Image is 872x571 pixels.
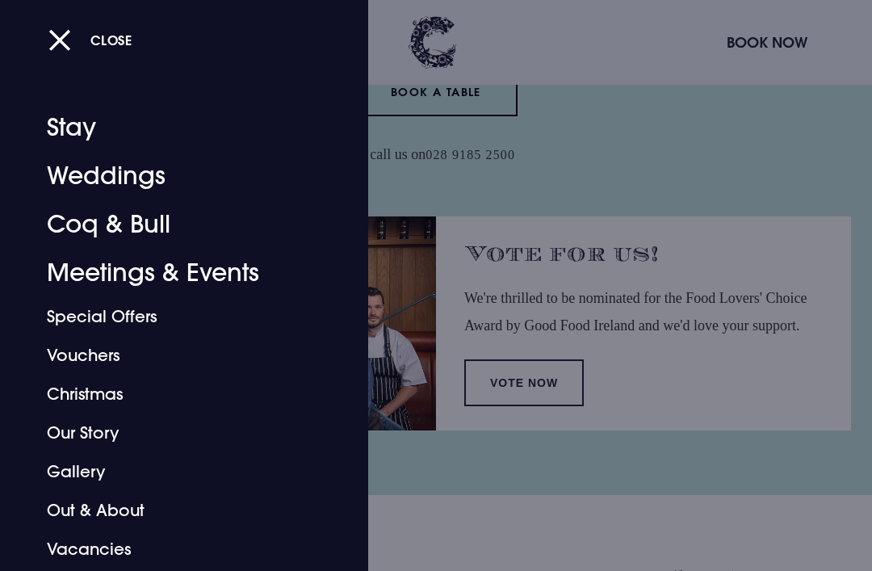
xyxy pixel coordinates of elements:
a: Vacancies [47,530,300,569]
a: Coq & Bull [47,200,300,249]
a: Gallery [47,452,300,491]
a: Stay [47,103,300,152]
a: Weddings [47,152,300,200]
a: Christmas [47,375,300,414]
span: Close [90,31,132,48]
a: Out & About [47,491,300,530]
a: Our Story [47,414,300,452]
a: Vouchers [47,336,300,375]
a: Meetings & Events [47,249,300,297]
button: Close [48,23,132,57]
a: Special Offers [47,297,300,336]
